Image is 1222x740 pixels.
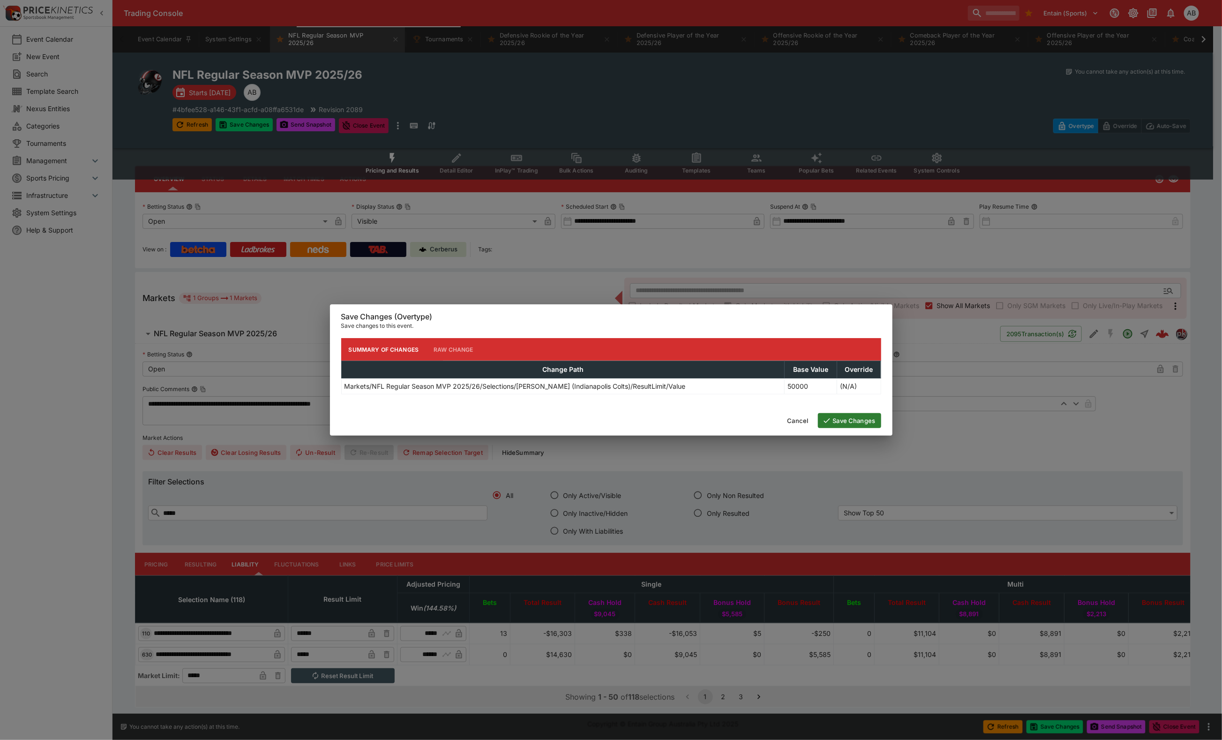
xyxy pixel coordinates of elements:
[785,361,837,378] th: Base Value
[345,381,686,391] p: Markets/NFL Regular Season MVP 2025/26/Selections/[PERSON_NAME] (Indianapolis Colts)/ResultLimit/...
[341,312,881,322] h6: Save Changes (Overtype)
[341,361,785,378] th: Change Path
[426,338,481,361] button: Raw Change
[341,321,881,331] p: Save changes to this event.
[785,378,837,394] td: 50000
[818,413,881,428] button: Save Changes
[782,413,814,428] button: Cancel
[837,361,881,378] th: Override
[837,378,881,394] td: (N/A)
[341,338,427,361] button: Summary of Changes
